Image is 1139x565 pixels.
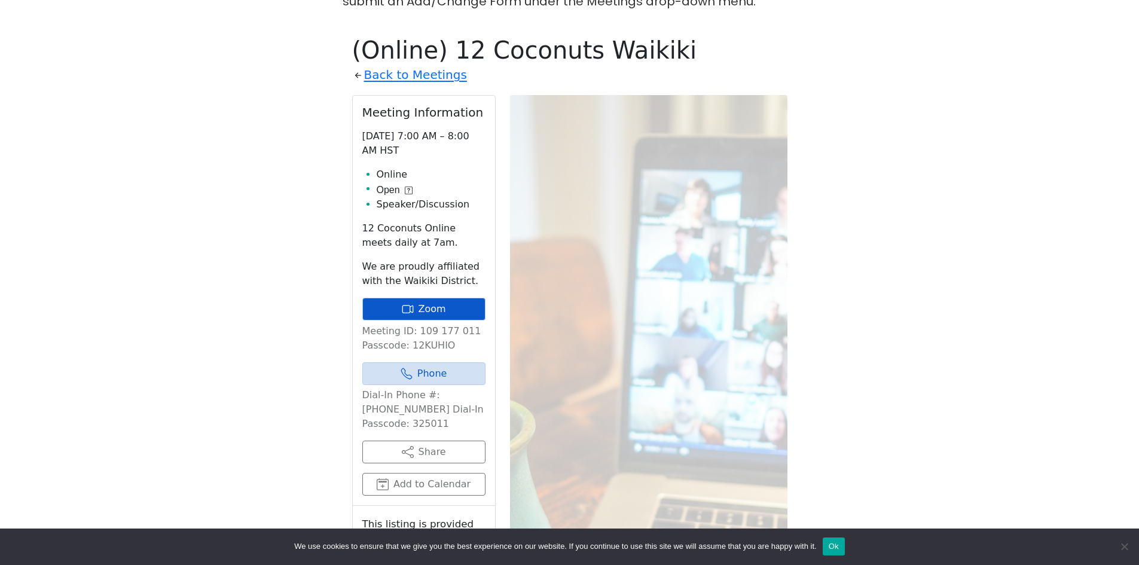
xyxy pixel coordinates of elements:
[362,441,485,463] button: Share
[362,221,485,250] p: 12 Coconuts Online meets daily at 7am.
[377,183,400,197] span: Open
[1118,540,1130,552] span: No
[362,515,485,550] small: This listing is provided by:
[362,388,485,431] p: Dial-In Phone #: [PHONE_NUMBER] Dial-In Passcode: 325011
[377,197,485,212] li: Speaker/Discussion
[294,540,816,552] span: We use cookies to ensure that we give you the best experience on our website. If you continue to ...
[362,362,485,385] a: Phone
[823,537,845,555] button: Ok
[362,473,485,496] button: Add to Calendar
[362,298,485,320] a: Zoom
[362,259,485,288] p: We are proudly affiliated with the Waikiki District.
[377,167,485,182] li: Online
[362,324,485,353] p: Meeting ID: 109 177 011 Passcode: 12KUHIO
[364,65,467,85] a: Back to Meetings
[352,36,787,65] h1: (Online) 12 Coconuts Waikiki
[362,129,485,158] p: [DATE] 7:00 AM – 8:00 AM HST
[362,105,485,120] h2: Meeting Information
[377,183,413,197] button: Open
